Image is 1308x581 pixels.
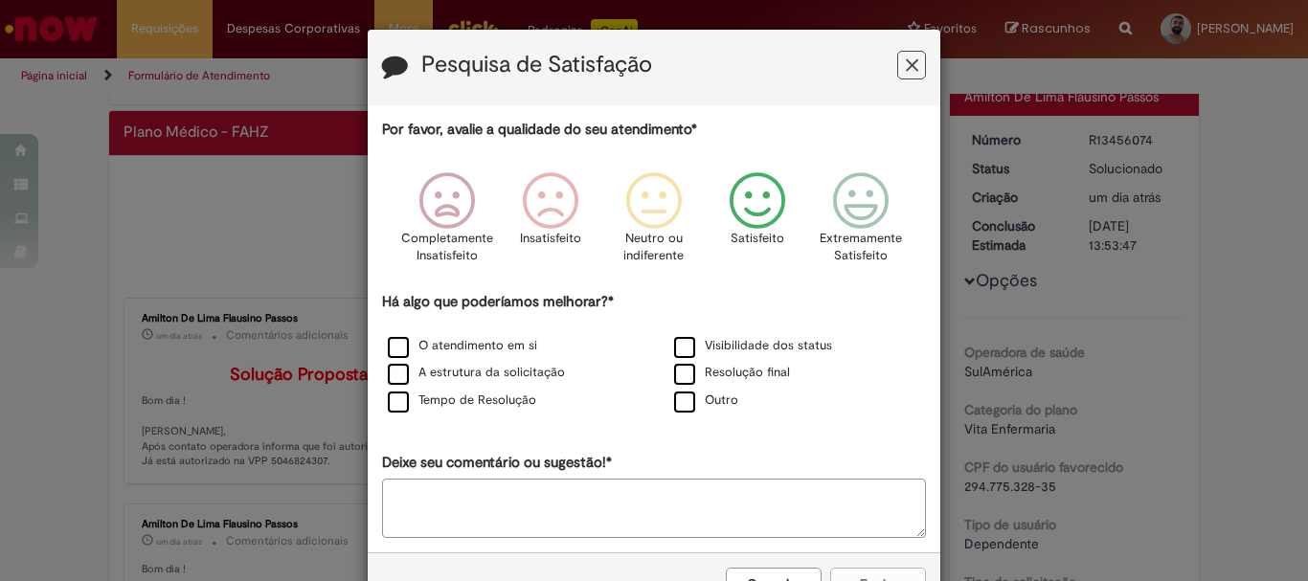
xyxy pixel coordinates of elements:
[674,364,790,382] label: Resolução final
[382,120,697,140] label: Por favor, avalie a qualidade do seu atendimento*
[620,230,688,265] p: Neutro ou indiferente
[388,364,565,382] label: A estrutura da solicitação
[401,230,493,265] p: Completamente Insatisfeito
[388,391,536,410] label: Tempo de Resolução
[520,230,581,248] p: Insatisfeito
[388,337,537,355] label: O atendimento em si
[382,453,612,473] label: Deixe seu comentário ou sugestão!*
[812,158,910,289] div: Extremamente Satisfeito
[731,230,784,248] p: Satisfeito
[820,230,902,265] p: Extremamente Satisfeito
[605,158,703,289] div: Neutro ou indiferente
[709,158,806,289] div: Satisfeito
[674,391,738,410] label: Outro
[397,158,495,289] div: Completamente Insatisfeito
[382,292,926,415] div: Há algo que poderíamos melhorar?*
[421,53,652,78] label: Pesquisa de Satisfação
[502,158,599,289] div: Insatisfeito
[674,337,832,355] label: Visibilidade dos status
